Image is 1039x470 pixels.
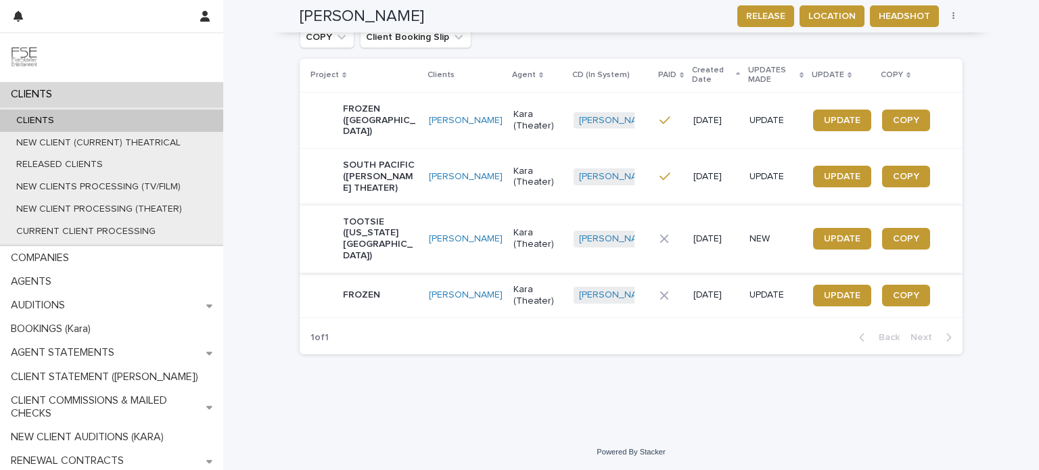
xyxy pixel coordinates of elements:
[5,137,191,149] p: NEW CLIENT (CURRENT) THEATRICAL
[5,299,76,312] p: AUDITIONS
[813,110,871,131] a: UPDATE
[893,291,919,300] span: COPY
[300,205,963,273] tr: TOOTSIE ([US_STATE][GEOGRAPHIC_DATA])[PERSON_NAME] Kara (Theater)[PERSON_NAME] [DATE]NEWUPDATECOPY
[882,285,930,306] a: COPY
[429,289,503,301] a: [PERSON_NAME]
[910,333,940,342] span: Next
[300,26,354,48] button: COPY
[881,68,903,83] p: COPY
[343,160,418,193] p: SOUTH PACIFIC ([PERSON_NAME] THEATER)
[824,291,860,300] span: UPDATE
[343,103,418,137] p: FROZEN ([GEOGRAPHIC_DATA])
[882,110,930,131] a: COPY
[893,116,919,125] span: COPY
[882,166,930,187] a: COPY
[693,233,739,245] p: [DATE]
[749,233,802,245] p: NEW
[360,26,471,48] button: Client Booking Slip
[693,289,739,301] p: [DATE]
[748,63,796,88] p: UPDATES MADE
[5,346,125,359] p: AGENT STATEMENTS
[870,5,939,27] button: HEADSHOT
[429,233,503,245] a: [PERSON_NAME]
[749,289,802,301] p: UPDATE
[800,5,864,27] button: LOCATION
[848,331,905,344] button: Back
[300,92,963,148] tr: FROZEN ([GEOGRAPHIC_DATA])[PERSON_NAME] Kara (Theater)[PERSON_NAME] [DATE]UPDATEUPDATECOPY
[300,321,340,354] p: 1 of 1
[572,68,630,83] p: CD (In System)
[824,172,860,181] span: UPDATE
[429,171,503,183] a: [PERSON_NAME]
[905,331,963,344] button: Next
[343,289,380,301] p: FROZEN
[5,226,166,237] p: CURRENT CLIENT PROCESSING
[579,233,653,245] a: [PERSON_NAME]
[597,448,665,456] a: Powered By Stacker
[513,109,563,132] p: Kara (Theater)
[310,68,339,83] p: Project
[579,171,714,183] a: [PERSON_NAME] Casting Team
[428,68,455,83] p: Clients
[813,228,871,250] a: UPDATE
[893,234,919,243] span: COPY
[5,454,135,467] p: RENEWAL CONTRACTS
[513,166,563,189] p: Kara (Theater)
[882,228,930,250] a: COPY
[513,284,563,307] p: Kara (Theater)
[693,171,739,183] p: [DATE]
[5,371,209,383] p: CLIENT STATEMENT ([PERSON_NAME])
[812,68,844,83] p: UPDATE
[879,9,930,23] span: HEADSHOT
[579,115,653,126] a: [PERSON_NAME]
[5,275,62,288] p: AGENTS
[749,171,802,183] p: UPDATE
[5,181,191,193] p: NEW CLIENTS PROCESSING (TV/FILM)
[813,166,871,187] a: UPDATE
[512,68,536,83] p: Agent
[824,234,860,243] span: UPDATE
[11,44,38,71] img: 9JgRvJ3ETPGCJDhvPVA5
[343,216,418,262] p: TOOTSIE ([US_STATE][GEOGRAPHIC_DATA])
[5,204,193,215] p: NEW CLIENT PROCESSING (THEATER)
[5,88,63,101] p: CLIENTS
[5,115,65,126] p: CLIENTS
[5,252,80,264] p: COMPANIES
[429,115,503,126] a: [PERSON_NAME]
[692,63,733,88] p: Created Date
[871,333,900,342] span: Back
[824,116,860,125] span: UPDATE
[813,285,871,306] a: UPDATE
[749,115,802,126] p: UPDATE
[693,115,739,126] p: [DATE]
[658,68,676,83] p: PAID
[5,159,114,170] p: RELEASED CLIENTS
[579,289,653,301] a: [PERSON_NAME]
[5,394,206,420] p: CLIENT COMMISSIONS & MAILED CHECKS
[300,149,963,205] tr: SOUTH PACIFIC ([PERSON_NAME] THEATER)[PERSON_NAME] Kara (Theater)[PERSON_NAME] Casting Team [DATE...
[513,227,563,250] p: Kara (Theater)
[737,5,794,27] button: RELEASE
[5,431,175,444] p: NEW CLIENT AUDITIONS (KARA)
[746,9,785,23] span: RELEASE
[5,323,101,335] p: BOOKINGS (Kara)
[893,172,919,181] span: COPY
[300,7,424,26] h2: [PERSON_NAME]
[808,9,856,23] span: LOCATION
[300,273,963,318] tr: FROZEN[PERSON_NAME] Kara (Theater)[PERSON_NAME] [DATE]UPDATEUPDATECOPY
